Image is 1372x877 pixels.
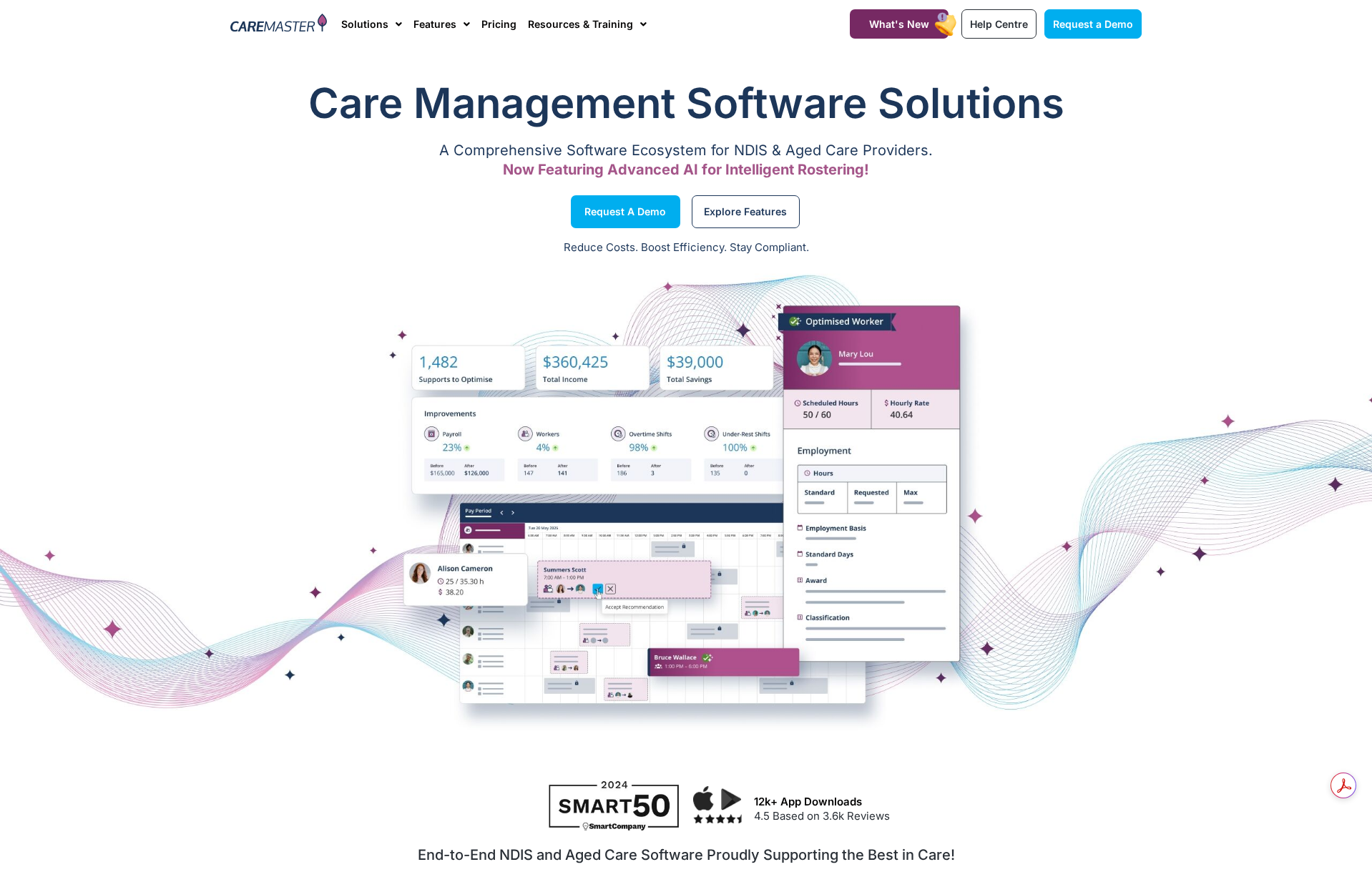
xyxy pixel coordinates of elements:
a: Request a Demo [571,195,680,228]
h3: 12k+ App Downloads [754,795,1135,808]
p: Reduce Costs. Boost Efficiency. Stay Compliant. [9,240,1363,256]
span: What's New [869,18,929,30]
a: Request a Demo [1044,9,1142,39]
a: Help Centre [961,9,1037,39]
p: A Comprehensive Software Ecosystem for NDIS & Aged Care Providers. [230,146,1142,155]
span: Explore Features [704,208,787,215]
a: What's New [850,9,949,39]
span: Request a Demo [584,208,666,215]
img: CareMaster Logo [230,14,327,35]
h2: End-to-End NDIS and Aged Care Software Proudly Supporting the Best in Care! [239,846,1133,863]
a: Explore Features [692,195,800,228]
h1: Care Management Software Solutions [230,74,1142,132]
span: Now Featuring Advanced AI for Intelligent Rostering! [503,161,869,178]
p: 4.5 Based on 3.6k Reviews [754,808,1135,825]
span: Help Centre [970,18,1028,30]
span: Request a Demo [1053,18,1133,30]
